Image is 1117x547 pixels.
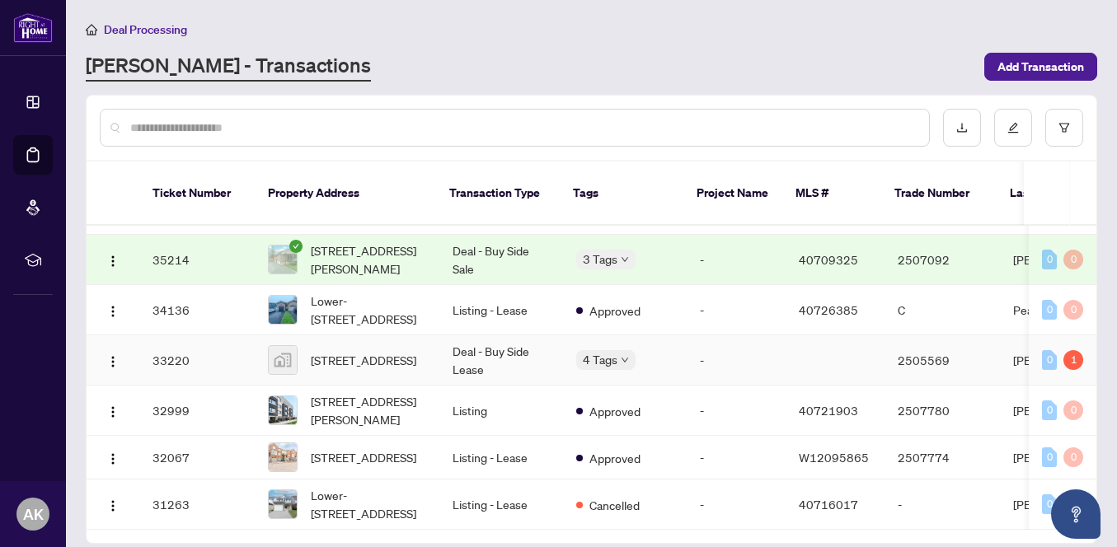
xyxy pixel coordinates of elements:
span: [STREET_ADDRESS] [311,448,416,466]
button: filter [1045,109,1083,147]
img: Logo [106,405,120,418]
span: 40721903 [799,403,858,418]
span: Lower-[STREET_ADDRESS] [311,486,426,522]
button: Logo [100,297,126,323]
span: Add Transaction [997,54,1084,80]
td: - [687,386,786,436]
td: Listing [439,386,563,436]
span: down [621,255,629,264]
button: download [943,109,981,147]
td: 33220 [139,335,255,386]
div: 0 [1063,250,1083,269]
span: 40709325 [799,252,858,267]
td: Deal - Buy Side Lease [439,335,563,386]
span: 40716017 [799,497,858,512]
span: filter [1058,122,1070,133]
td: - [687,285,786,335]
div: 0 [1063,400,1083,420]
div: 0 [1042,400,1057,420]
span: [STREET_ADDRESS] [311,351,416,369]
span: download [956,122,968,133]
td: C [885,285,1000,335]
img: thumbnail-img [269,346,297,374]
th: Property Address [255,161,436,226]
div: 0 [1042,447,1057,467]
img: thumbnail-img [269,490,297,518]
td: Listing - Lease [439,479,563,530]
div: 1 [1063,350,1083,370]
span: 40726385 [799,302,858,317]
div: 0 [1042,300,1057,320]
span: home [86,24,97,35]
span: AK [23,503,44,526]
a: [PERSON_NAME] - Transactions [86,52,371,82]
th: Trade Number [881,161,997,226]
td: 34136 [139,285,255,335]
div: 0 [1042,350,1057,370]
img: Logo [106,499,120,512]
div: 0 [1063,447,1083,467]
td: Listing - Lease [439,436,563,479]
th: Project Name [683,161,782,226]
span: 3 Tags [583,250,617,269]
span: [STREET_ADDRESS][PERSON_NAME] [311,392,426,428]
div: 0 [1063,300,1083,320]
td: 31263 [139,479,255,530]
img: Logo [106,255,120,268]
button: Logo [100,347,126,373]
img: Logo [106,355,120,368]
button: edit [994,109,1032,147]
button: Logo [100,397,126,423]
td: 2507092 [885,235,1000,285]
button: Logo [100,491,126,517]
td: 2505569 [885,335,1000,386]
th: Ticket Number [139,161,255,226]
td: 2507780 [885,386,1000,436]
td: Deal - Buy Side Sale [439,235,563,285]
img: thumbnail-img [269,296,297,324]
img: Logo [106,305,120,318]
span: [STREET_ADDRESS][PERSON_NAME] [311,241,426,278]
td: 32067 [139,436,255,479]
span: Deal Processing [104,22,187,37]
th: Tags [560,161,683,226]
button: Logo [100,246,126,273]
span: 4 Tags [583,350,617,369]
span: Approved [589,402,641,420]
td: 35214 [139,235,255,285]
th: MLS # [782,161,881,226]
td: 2507774 [885,436,1000,479]
td: - [687,436,786,479]
span: edit [1007,122,1019,133]
span: Lower-[STREET_ADDRESS] [311,292,426,328]
button: Open asap [1051,489,1101,539]
span: W12095865 [799,450,869,465]
div: 0 [1042,494,1057,514]
span: Approved [589,302,641,320]
td: - [687,235,786,285]
img: thumbnail-img [269,396,297,424]
td: Listing - Lease [439,285,563,335]
span: check-circle [289,240,303,253]
img: thumbnail-img [269,245,297,273]
img: thumbnail-img [269,443,297,471]
span: Cancelled [589,496,640,514]
span: down [621,356,629,364]
td: - [687,335,786,386]
span: Approved [589,449,641,467]
td: - [885,479,1000,530]
div: 0 [1042,250,1057,269]
img: Logo [106,452,120,465]
img: logo [13,12,53,43]
th: Transaction Type [436,161,560,226]
button: Logo [100,444,126,470]
td: 32999 [139,386,255,436]
button: Add Transaction [984,53,1097,81]
td: - [687,479,786,530]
